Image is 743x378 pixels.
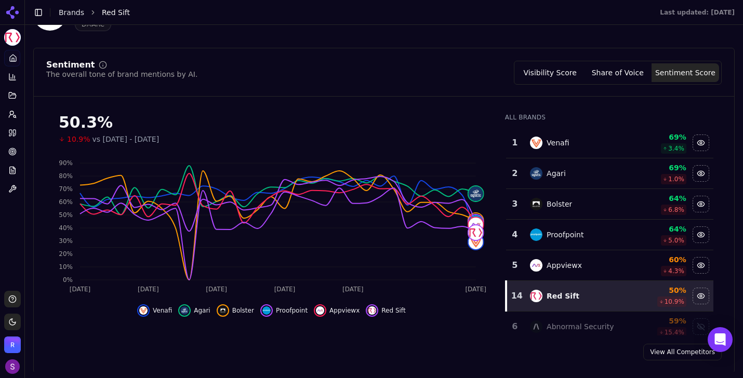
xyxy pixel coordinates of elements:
[693,165,709,182] button: Hide agari data
[506,128,713,158] tr: 1venafiVenafi69%3.4%Hide venafi data
[530,228,542,241] img: proofpoint
[262,306,271,315] img: proofpoint
[219,306,227,315] img: bolster
[180,306,189,315] img: agari
[506,250,713,281] tr: 5appviewxAppviewx60%4.3%Hide appviewx data
[92,134,159,144] span: vs [DATE] - [DATE]
[316,306,324,315] img: appviewx
[465,286,486,293] tspan: [DATE]
[194,306,210,315] span: Agari
[633,316,686,326] div: 59%
[506,220,713,250] tr: 4proofpointProofpoint64%5.0%Hide proofpoint data
[59,224,73,232] tspan: 40%
[530,320,542,333] img: abnormal security
[276,306,308,315] span: Proofpoint
[530,198,542,210] img: bolster
[510,259,520,272] div: 5
[206,286,227,293] tspan: [DATE]
[5,359,20,374] button: Open user button
[59,237,73,245] tspan: 30%
[469,235,483,249] img: venafi
[59,211,73,219] tspan: 50%
[469,225,483,240] img: red sift
[510,320,520,333] div: 6
[693,257,709,274] button: Hide appviewx data
[137,304,172,317] button: Hide venafi data
[516,63,584,82] button: Visibility Score
[59,113,484,132] div: 50.3%
[59,7,639,18] nav: breadcrumb
[547,291,579,301] div: Red Sift
[506,281,713,312] tr: 14red siftRed Sift50%10.9%Hide red sift data
[4,29,21,46] img: Red Sift
[547,321,614,332] div: Abnormal Security
[530,167,542,180] img: agari
[506,158,713,189] tr: 2agariAgari69%1.0%Hide agari data
[668,236,684,245] span: 5.0 %
[511,290,520,302] div: 14
[633,132,686,142] div: 69%
[469,218,483,232] img: appviewx
[708,327,733,352] div: Open Intercom Messenger
[510,198,520,210] div: 3
[530,259,542,272] img: appviewx
[217,304,254,317] button: Hide bolster data
[643,344,722,360] a: View All Competitors
[102,7,130,18] span: Red Sift
[668,144,684,153] span: 3.4 %
[138,286,159,293] tspan: [DATE]
[67,134,90,144] span: 10.9%
[260,304,308,317] button: Hide proofpoint data
[4,29,21,46] button: Current brand: Red Sift
[584,63,652,82] button: Share of Voice
[665,298,684,306] span: 10.9 %
[46,61,95,69] div: Sentiment
[4,336,21,353] button: Open organization switcher
[139,306,148,315] img: venafi
[329,306,360,315] span: Appviewx
[693,134,709,151] button: Hide venafi data
[693,288,709,304] button: Hide red sift data
[668,267,684,275] span: 4.3 %
[59,198,73,206] tspan: 60%
[693,226,709,243] button: Hide proofpoint data
[506,312,713,342] tr: 6abnormal securityAbnormal Security59%15.4%Show abnormal security data
[469,186,483,201] img: agari
[366,304,405,317] button: Hide red sift data
[274,286,296,293] tspan: [DATE]
[505,113,713,122] div: All Brands
[63,276,73,283] tspan: 0%
[59,263,73,271] tspan: 10%
[633,193,686,204] div: 64%
[633,163,686,173] div: 69%
[342,286,364,293] tspan: [DATE]
[232,306,254,315] span: Bolster
[510,167,520,180] div: 2
[381,306,405,315] span: Red Sift
[469,215,483,230] img: proofpoint
[59,250,73,258] tspan: 20%
[510,228,520,241] div: 4
[633,224,686,234] div: 64%
[530,137,542,149] img: venafi
[59,159,73,167] tspan: 90%
[668,175,684,183] span: 1.0 %
[5,359,20,374] img: Stewart Mohammadi
[547,138,569,148] div: Venafi
[693,318,709,335] button: Show abnormal security data
[547,168,566,179] div: Agari
[314,304,360,317] button: Hide appviewx data
[510,137,520,149] div: 1
[59,172,73,180] tspan: 80%
[46,69,197,79] div: The overall tone of brand mentions by AI.
[633,285,686,295] div: 50%
[368,306,376,315] img: red sift
[530,290,542,302] img: red sift
[652,63,719,82] button: Sentiment Score
[660,8,735,17] div: Last updated: [DATE]
[469,213,483,228] img: bolster
[633,254,686,265] div: 60%
[70,286,91,293] tspan: [DATE]
[668,206,684,214] span: 6.8 %
[547,230,583,240] div: Proofpoint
